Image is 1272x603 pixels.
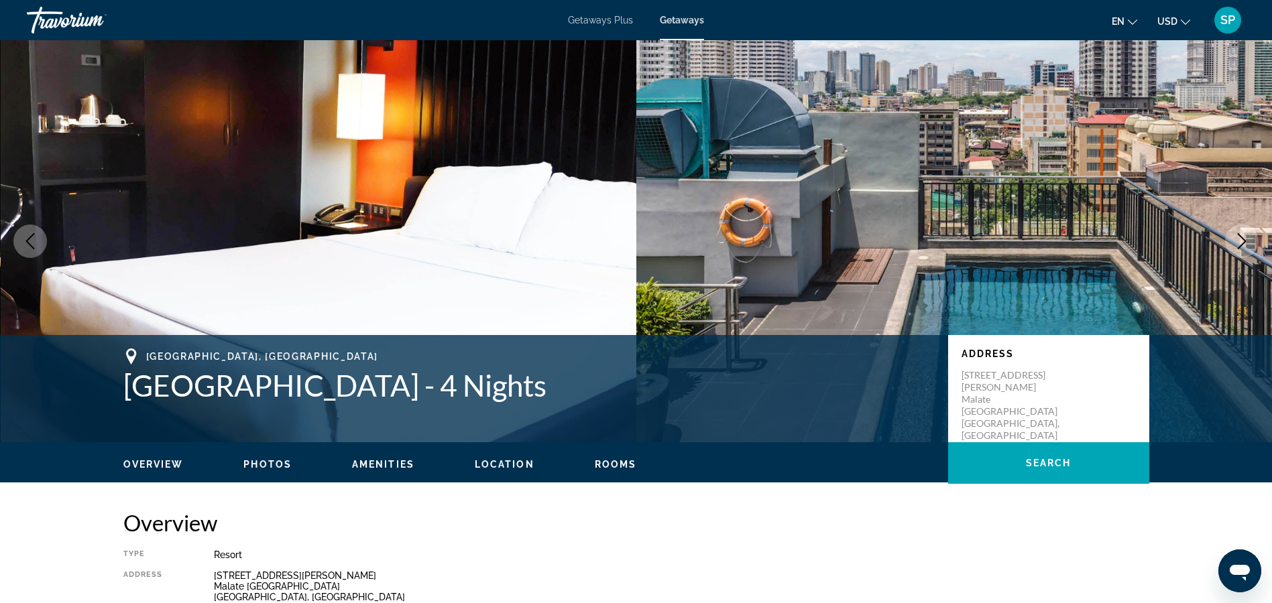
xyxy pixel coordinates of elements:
span: Overview [123,459,184,470]
div: Type [123,549,180,560]
div: [STREET_ADDRESS][PERSON_NAME] Malate [GEOGRAPHIC_DATA] [GEOGRAPHIC_DATA], [GEOGRAPHIC_DATA] [214,570,1149,602]
button: User Menu [1210,6,1245,34]
span: Search [1026,458,1072,468]
p: Address [962,348,1136,359]
a: Travorium [27,3,161,38]
span: SP [1220,13,1235,27]
button: Photos [243,458,292,470]
div: Resort [214,549,1149,560]
button: Rooms [595,458,637,470]
button: Previous image [13,224,47,258]
span: Location [475,459,534,470]
p: [STREET_ADDRESS][PERSON_NAME] Malate [GEOGRAPHIC_DATA] [GEOGRAPHIC_DATA], [GEOGRAPHIC_DATA] [962,369,1069,442]
div: Address [123,570,180,602]
button: Change currency [1157,11,1190,31]
button: Next image [1225,224,1259,258]
h1: [GEOGRAPHIC_DATA] - 4 Nights [123,368,935,403]
button: Overview [123,458,184,470]
a: Getaways Plus [568,15,633,25]
button: Amenities [352,458,414,470]
a: Getaways [660,15,704,25]
span: Photos [243,459,292,470]
span: en [1112,16,1124,27]
button: Location [475,458,534,470]
button: Search [948,442,1149,484]
span: USD [1157,16,1177,27]
span: Amenities [352,459,414,470]
span: [GEOGRAPHIC_DATA], [GEOGRAPHIC_DATA] [146,351,378,362]
h2: Overview [123,509,1149,536]
button: Change language [1112,11,1137,31]
iframe: Button to launch messaging window [1218,549,1261,592]
span: Rooms [595,459,637,470]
